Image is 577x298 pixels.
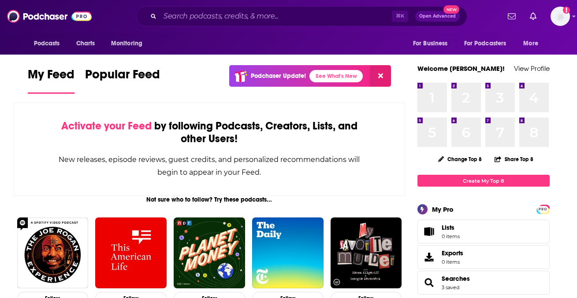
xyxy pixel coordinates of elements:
[417,175,550,187] a: Create My Top 8
[551,7,570,26] button: Show profile menu
[421,251,438,263] span: Exports
[105,35,154,52] button: open menu
[407,35,459,52] button: open menu
[417,271,550,294] span: Searches
[111,37,142,50] span: Monitoring
[14,196,406,203] div: Not sure who to follow? Try these podcasts...
[504,9,519,24] a: Show notifications dropdown
[514,64,550,73] a: View Profile
[538,206,548,212] a: PRO
[136,6,467,26] div: Search podcasts, credits, & more...
[433,154,488,165] button: Change Top 8
[442,275,470,283] a: Searches
[551,7,570,26] img: User Profile
[34,37,60,50] span: Podcasts
[28,67,74,87] span: My Feed
[71,35,101,52] a: Charts
[442,224,454,232] span: Lists
[442,259,463,265] span: 0 items
[76,37,95,50] span: Charts
[458,35,519,52] button: open menu
[443,5,459,14] span: New
[309,70,363,82] a: See What's New
[160,9,392,23] input: Search podcasts, credits, & more...
[442,224,460,232] span: Lists
[421,225,438,238] span: Lists
[442,233,460,239] span: 0 items
[526,9,540,24] a: Show notifications dropdown
[551,7,570,26] span: Logged in as tnewman2025
[17,217,89,289] img: The Joe Rogan Experience
[28,67,74,94] a: My Feed
[538,206,548,213] span: PRO
[517,35,549,52] button: open menu
[85,67,160,94] a: Popular Feed
[58,120,361,145] div: by following Podcasts, Creators, Lists, and other Users!
[417,245,550,269] a: Exports
[331,217,402,289] img: My Favorite Murder with Karen Kilgariff and Georgia Hardstark
[252,217,324,289] img: The Daily
[419,14,456,18] span: Open Advanced
[7,8,92,25] img: Podchaser - Follow, Share and Rate Podcasts
[417,220,550,243] a: Lists
[58,153,361,179] div: New releases, episode reviews, guest credits, and personalized recommendations will begin to appe...
[415,11,460,22] button: Open AdvancedNew
[563,7,570,14] svg: Add a profile image
[442,249,463,257] span: Exports
[417,64,505,73] a: Welcome [PERSON_NAME]!
[494,151,534,168] button: Share Top 8
[464,37,506,50] span: For Podcasters
[392,11,408,22] span: ⌘ K
[251,72,306,80] p: Podchaser Update!
[174,217,245,289] img: Planet Money
[421,276,438,289] a: Searches
[432,205,454,213] div: My Pro
[95,217,167,289] img: This American Life
[85,67,160,87] span: Popular Feed
[523,37,538,50] span: More
[61,119,152,132] span: Activate your Feed
[442,284,459,291] a: 3 saved
[28,35,71,52] button: open menu
[413,37,448,50] span: For Business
